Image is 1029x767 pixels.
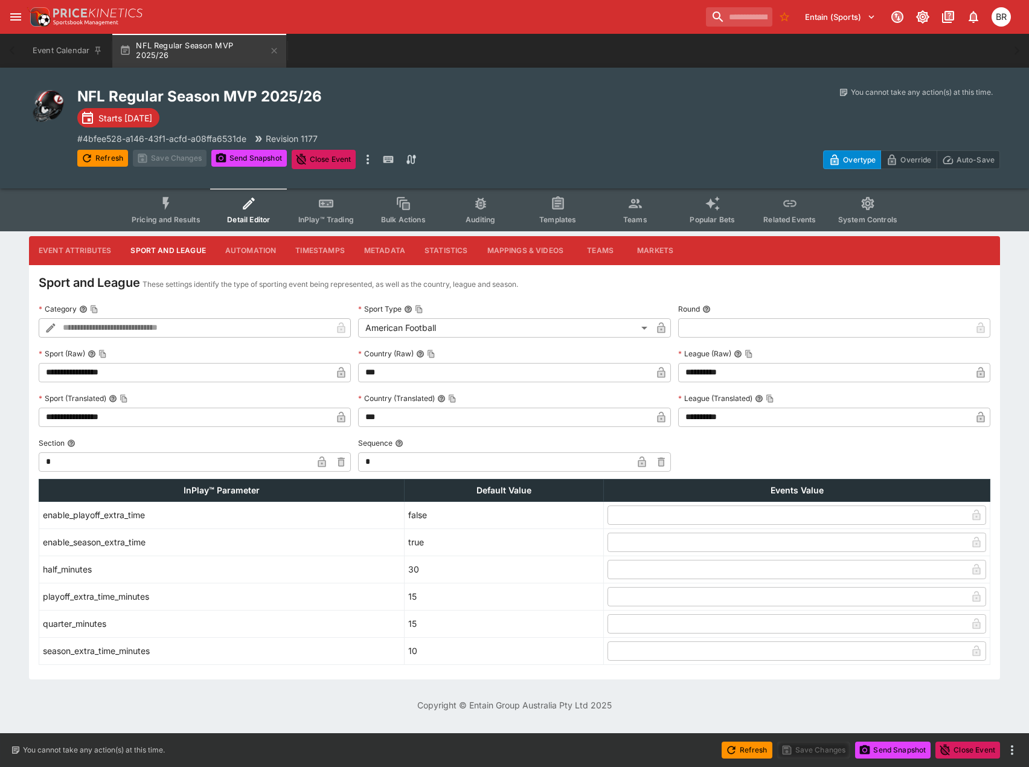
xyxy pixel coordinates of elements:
[381,215,426,224] span: Bulk Actions
[39,501,405,528] td: enable_playoff_extra_time
[690,215,735,224] span: Popular Bets
[678,348,731,359] p: League (Raw)
[678,304,700,314] p: Round
[992,7,1011,27] div: Ben Raymond
[292,150,356,169] button: Close Event
[39,348,85,359] p: Sport (Raw)
[404,528,604,556] td: true
[900,153,931,166] p: Override
[132,215,200,224] span: Pricing and Results
[143,278,518,290] p: These settings identify the type of sporting event being represented, as well as the country, lea...
[122,188,907,231] div: Event type filters
[39,438,65,448] p: Section
[963,6,984,28] button: Notifications
[39,393,106,403] p: Sport (Translated)
[404,556,604,583] td: 30
[216,236,286,265] button: Automation
[404,610,604,637] td: 15
[358,393,435,403] p: Country (Translated)
[843,153,876,166] p: Overtype
[880,150,937,169] button: Override
[886,6,908,28] button: Connected to PK
[734,350,742,358] button: League (Raw)Copy To Clipboard
[702,305,711,313] button: Round
[823,150,881,169] button: Overtype
[745,350,753,358] button: Copy To Clipboard
[120,394,128,403] button: Copy To Clipboard
[361,150,375,169] button: more
[109,394,117,403] button: Sport (Translated)Copy To Clipboard
[448,394,457,403] button: Copy To Clipboard
[935,742,1000,759] button: Close Event
[98,112,152,124] p: Starts [DATE]
[29,87,68,126] img: american_football.png
[79,305,88,313] button: CategoryCopy To Clipboard
[112,34,286,68] button: NFL Regular Season MVP 2025/26
[573,236,627,265] button: Teams
[706,7,772,27] input: search
[937,150,1000,169] button: Auto-Save
[404,583,604,610] td: 15
[912,6,934,28] button: Toggle light/dark mode
[851,87,993,98] p: You cannot take any action(s) at this time.
[39,479,405,501] th: InPlay™ Parameter
[53,8,143,18] img: PriceKinetics
[358,304,402,314] p: Sport Type
[39,528,405,556] td: enable_season_extra_time
[39,637,405,664] td: season_extra_time_minutes
[29,236,121,265] button: Event Attributes
[775,7,794,27] button: No Bookmarks
[266,132,318,145] p: Revision 1177
[77,87,539,106] h2: Copy To Clipboard
[823,150,1000,169] div: Start From
[766,394,774,403] button: Copy To Clipboard
[298,215,354,224] span: InPlay™ Trading
[404,637,604,664] td: 10
[77,132,246,145] p: Copy To Clipboard
[539,215,576,224] span: Templates
[23,745,165,756] p: You cannot take any action(s) at this time.
[404,305,412,313] button: Sport TypeCopy To Clipboard
[838,215,897,224] span: System Controls
[937,6,959,28] button: Documentation
[722,742,772,759] button: Refresh
[466,215,495,224] span: Auditing
[77,150,128,167] button: Refresh
[437,394,446,403] button: Country (Translated)Copy To Clipboard
[67,439,75,448] button: Section
[763,215,816,224] span: Related Events
[404,479,604,501] th: Default Value
[227,215,270,224] span: Detail Editor
[855,742,931,759] button: Send Snapshot
[286,236,354,265] button: Timestamps
[678,393,752,403] p: League (Translated)
[988,4,1015,30] button: Ben Raymond
[25,34,110,68] button: Event Calendar
[478,236,574,265] button: Mappings & Videos
[39,275,140,290] h4: Sport and League
[39,610,405,637] td: quarter_minutes
[404,501,604,528] td: false
[415,305,423,313] button: Copy To Clipboard
[627,236,683,265] button: Markets
[90,305,98,313] button: Copy To Clipboard
[211,150,287,167] button: Send Snapshot
[957,153,995,166] p: Auto-Save
[39,583,405,610] td: playoff_extra_time_minutes
[798,7,883,27] button: Select Tenant
[427,350,435,358] button: Copy To Clipboard
[39,556,405,583] td: half_minutes
[416,350,425,358] button: Country (Raw)Copy To Clipboard
[415,236,478,265] button: Statistics
[755,394,763,403] button: League (Translated)Copy To Clipboard
[27,5,51,29] img: PriceKinetics Logo
[1005,743,1019,757] button: more
[395,439,403,448] button: Sequence
[98,350,107,358] button: Copy To Clipboard
[39,304,77,314] p: Category
[121,236,215,265] button: Sport and League
[358,318,651,338] div: American Football
[623,215,647,224] span: Teams
[53,20,118,25] img: Sportsbook Management
[604,479,990,501] th: Events Value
